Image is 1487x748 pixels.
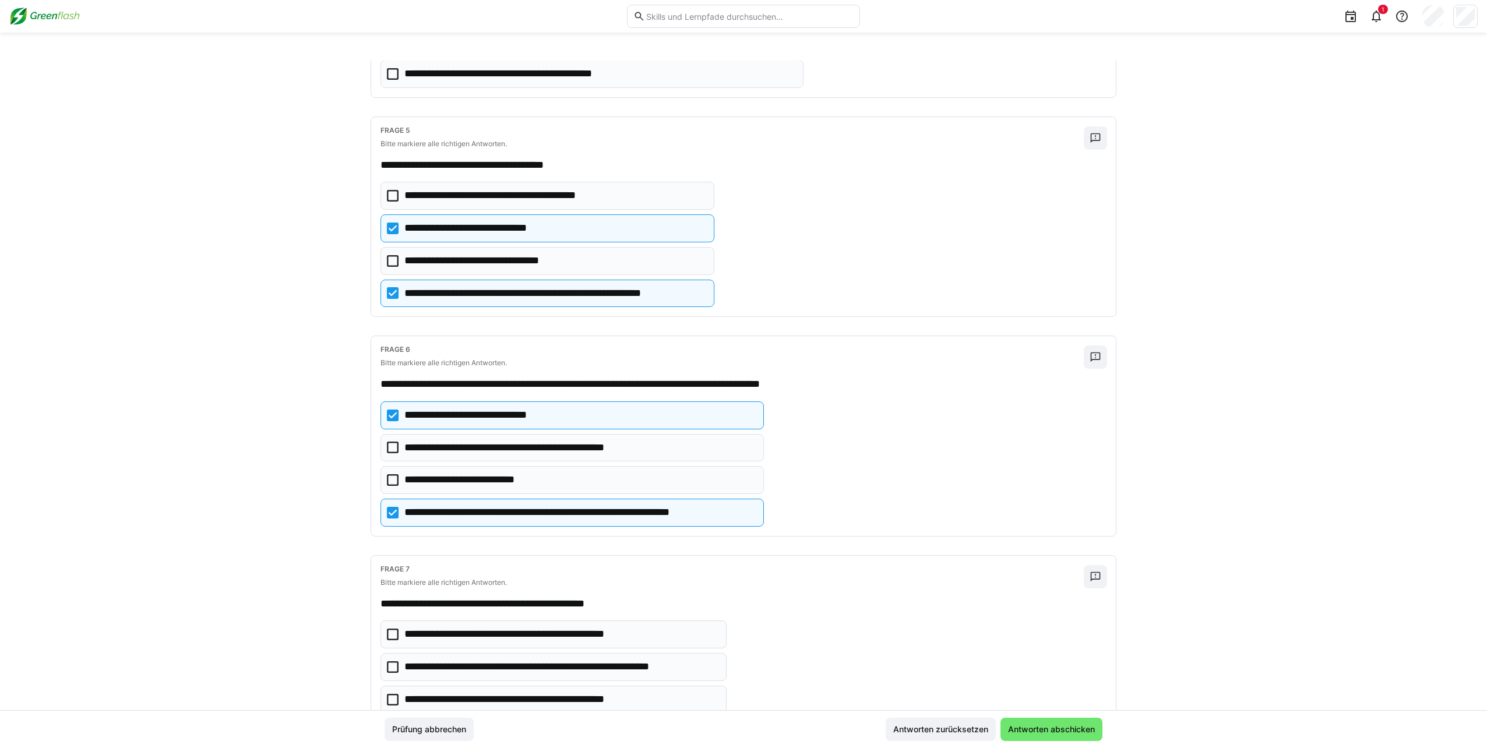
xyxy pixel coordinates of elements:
[380,578,1084,587] p: Bitte markiere alle richtigen Antworten.
[380,139,1084,149] p: Bitte markiere alle richtigen Antworten.
[1006,724,1097,735] span: Antworten abschicken
[1382,6,1384,13] span: 1
[385,718,474,741] button: Prüfung abbrechen
[892,724,990,735] span: Antworten zurücksetzen
[390,724,468,735] span: Prüfung abbrechen
[380,358,1084,368] p: Bitte markiere alle richtigen Antworten.
[380,345,1084,354] h4: Frage 6
[645,11,854,22] input: Skills und Lernpfade durchsuchen…
[380,126,1084,135] h4: Frage 5
[1000,718,1102,741] button: Antworten abschicken
[380,565,1084,573] h4: Frage 7
[886,718,996,741] button: Antworten zurücksetzen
